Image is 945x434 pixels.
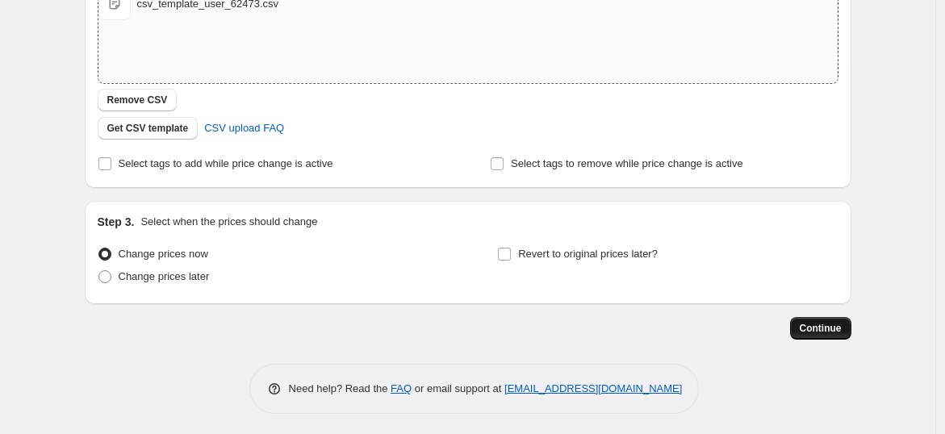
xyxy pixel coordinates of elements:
[119,248,208,260] span: Change prices now
[98,214,135,230] h2: Step 3.
[790,317,851,340] button: Continue
[204,120,284,136] span: CSV upload FAQ
[289,382,391,394] span: Need help? Read the
[119,157,333,169] span: Select tags to add while price change is active
[140,214,317,230] p: Select when the prices should change
[504,382,682,394] a: [EMAIL_ADDRESS][DOMAIN_NAME]
[98,117,199,140] button: Get CSV template
[107,94,168,106] span: Remove CSV
[98,89,178,111] button: Remove CSV
[194,115,294,141] a: CSV upload FAQ
[412,382,504,394] span: or email support at
[107,122,189,135] span: Get CSV template
[511,157,743,169] span: Select tags to remove while price change is active
[518,248,658,260] span: Revert to original prices later?
[391,382,412,394] a: FAQ
[119,270,210,282] span: Change prices later
[800,322,842,335] span: Continue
